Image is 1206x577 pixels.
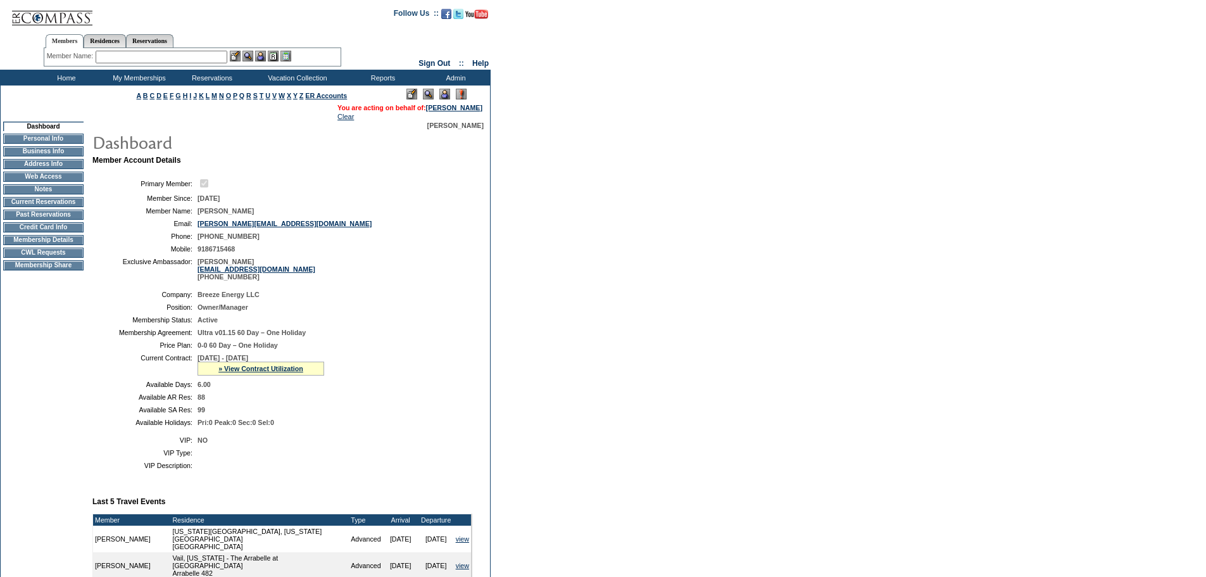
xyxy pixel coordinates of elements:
span: Pri:0 Peak:0 Sec:0 Sel:0 [198,419,274,426]
span: Breeze Energy LLC [198,291,260,298]
span: [DATE] - [DATE] [198,354,248,362]
img: Subscribe to our YouTube Channel [465,10,488,19]
a: H [183,92,188,99]
img: Reservations [268,51,279,61]
span: 99 [198,406,205,414]
a: [EMAIL_ADDRESS][DOMAIN_NAME] [198,265,315,273]
img: View [242,51,253,61]
a: Z [299,92,304,99]
td: Available Days: [97,381,192,388]
td: Membership Status: [97,316,192,324]
td: Mobile: [97,245,192,253]
span: [PERSON_NAME] [198,207,254,215]
td: Departure [418,514,454,526]
td: Arrival [383,514,418,526]
td: Home [28,70,101,86]
a: Members [46,34,84,48]
span: 0-0 60 Day – One Holiday [198,341,278,349]
img: Edit Mode [406,89,417,99]
img: Impersonate [255,51,266,61]
td: Admin [418,70,491,86]
a: Clear [337,113,354,120]
td: VIP Description: [97,462,192,469]
td: Residence [170,514,349,526]
td: Vacation Collection [247,70,345,86]
a: S [253,92,258,99]
a: Subscribe to our YouTube Channel [465,13,488,20]
span: 88 [198,393,205,401]
b: Member Account Details [92,156,181,165]
a: T [260,92,264,99]
td: VIP: [97,436,192,444]
td: Company: [97,291,192,298]
td: Exclusive Ambassador: [97,258,192,281]
td: Reservations [174,70,247,86]
td: My Memberships [101,70,174,86]
a: U [265,92,270,99]
a: ER Accounts [305,92,347,99]
img: b_edit.gif [230,51,241,61]
span: Owner/Manager [198,303,248,311]
b: Last 5 Travel Events [92,497,165,506]
span: [DATE] [198,194,220,202]
td: [DATE] [418,526,454,552]
span: 9186715468 [198,245,235,253]
a: W [279,92,285,99]
div: Member Name: [47,51,96,61]
td: Advanced [349,526,382,552]
td: Current Reservations [3,197,84,207]
a: I [189,92,191,99]
td: [DATE] [383,526,418,552]
td: [US_STATE][GEOGRAPHIC_DATA], [US_STATE][GEOGRAPHIC_DATA] [GEOGRAPHIC_DATA] [170,526,349,552]
a: view [456,562,469,569]
a: » View Contract Utilization [218,365,303,372]
a: Help [472,59,489,68]
img: Follow us on Twitter [453,9,463,19]
td: Price Plan: [97,341,192,349]
td: Business Info [3,146,84,156]
td: Web Access [3,172,84,182]
td: Available AR Res: [97,393,192,401]
a: Reservations [126,34,173,48]
span: Active [198,316,218,324]
td: Type [349,514,382,526]
td: Dashboard [3,122,84,131]
td: VIP Type: [97,449,192,457]
td: Member Name: [97,207,192,215]
td: Available SA Res: [97,406,192,414]
td: Phone: [97,232,192,240]
td: Personal Info [3,134,84,144]
td: Membership Details [3,235,84,245]
td: Notes [3,184,84,194]
a: L [206,92,210,99]
a: Residences [84,34,126,48]
img: b_calculator.gif [280,51,291,61]
span: [PHONE_NUMBER] [198,232,260,240]
a: Q [239,92,244,99]
a: X [287,92,291,99]
a: view [456,535,469,543]
a: Y [293,92,298,99]
img: pgTtlDashboard.gif [92,129,345,155]
img: Impersonate [439,89,450,99]
a: C [149,92,154,99]
td: Membership Agreement: [97,329,192,336]
a: J [193,92,197,99]
td: Credit Card Info [3,222,84,232]
td: Membership Share [3,260,84,270]
a: D [156,92,161,99]
a: F [170,92,174,99]
a: G [175,92,180,99]
span: 6.00 [198,381,211,388]
td: [PERSON_NAME] [93,526,170,552]
a: P [233,92,237,99]
td: Current Contract: [97,354,192,376]
span: Ultra v01.15 60 Day – One Holiday [198,329,306,336]
a: Sign Out [418,59,450,68]
td: Member [93,514,170,526]
a: R [246,92,251,99]
a: Follow us on Twitter [453,13,463,20]
a: Become our fan on Facebook [441,13,451,20]
td: Reports [345,70,418,86]
img: Become our fan on Facebook [441,9,451,19]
